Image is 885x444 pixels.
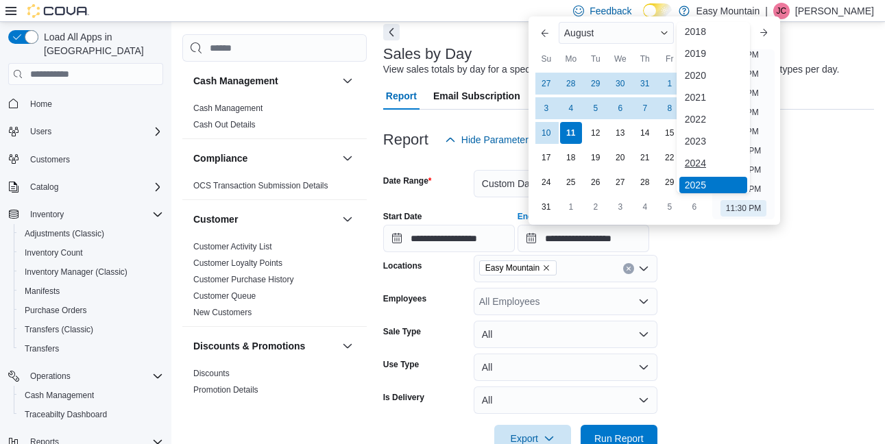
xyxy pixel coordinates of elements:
[25,409,107,420] span: Traceabilty Dashboard
[25,368,76,384] button: Operations
[182,365,367,420] div: Discounts & Promotions
[193,339,305,353] h3: Discounts & Promotions
[560,97,582,119] div: day-4
[193,74,278,88] h3: Cash Management
[585,48,607,70] div: Tu
[25,206,163,223] span: Inventory
[193,274,294,285] span: Customer Purchase History
[479,260,557,275] span: Easy Mountain
[25,324,93,335] span: Transfers (Classic)
[193,212,238,226] h3: Customer
[339,150,356,166] button: Compliance
[193,181,328,190] a: OCS Transaction Submission Details
[535,97,557,119] div: day-3
[585,73,607,95] div: day-29
[679,89,747,106] div: 2021
[193,151,247,165] h3: Compliance
[14,339,169,358] button: Transfers
[25,206,69,223] button: Inventory
[560,48,582,70] div: Mo
[19,406,163,423] span: Traceabilty Dashboard
[777,3,787,19] span: JC
[564,27,594,38] span: August
[474,321,657,348] button: All
[383,175,432,186] label: Date Range
[679,177,747,193] div: 2025
[182,238,367,326] div: Customer
[193,241,272,252] span: Customer Activity List
[643,3,672,18] input: Dark Mode
[193,307,252,318] span: New Customers
[193,103,263,114] span: Cash Management
[19,264,163,280] span: Inventory Manager (Classic)
[25,286,60,297] span: Manifests
[535,171,557,193] div: day-24
[609,171,631,193] div: day-27
[25,368,163,384] span: Operations
[383,392,424,403] label: Is Delivery
[679,23,747,40] div: 2018
[609,122,631,144] div: day-13
[560,196,582,218] div: day-1
[535,147,557,169] div: day-17
[720,200,766,217] li: 11:30 PM
[25,179,64,195] button: Catalog
[19,321,99,338] a: Transfers (Classic)
[25,305,87,316] span: Purchase Orders
[585,196,607,218] div: day-2
[634,147,656,169] div: day-21
[609,196,631,218] div: day-3
[474,354,657,381] button: All
[193,242,272,251] a: Customer Activity List
[19,302,163,319] span: Purchase Orders
[485,261,540,275] span: Easy Mountain
[795,3,874,19] p: [PERSON_NAME]
[30,209,64,220] span: Inventory
[609,97,631,119] div: day-6
[518,211,553,222] label: End Date
[25,95,163,112] span: Home
[3,149,169,169] button: Customers
[193,308,252,317] a: New Customers
[25,123,57,140] button: Users
[193,120,256,129] a: Cash Out Details
[14,224,169,243] button: Adjustments (Classic)
[383,326,421,337] label: Sale Type
[383,132,428,148] h3: Report
[193,258,282,268] a: Customer Loyalty Points
[560,147,582,169] div: day-18
[30,371,71,382] span: Operations
[659,122,681,144] div: day-15
[679,155,747,171] div: 2024
[19,321,163,338] span: Transfers (Classic)
[19,225,163,242] span: Adjustments (Classic)
[679,67,747,84] div: 2020
[25,267,128,277] span: Inventory Manager (Classic)
[25,151,163,168] span: Customers
[753,22,775,44] button: Next month
[19,341,163,357] span: Transfers
[25,247,83,258] span: Inventory Count
[659,97,681,119] div: day-8
[634,196,656,218] div: day-4
[193,369,230,378] a: Discounts
[19,283,65,299] a: Manifests
[182,177,367,199] div: Compliance
[659,48,681,70] div: Fr
[30,154,70,165] span: Customers
[683,196,705,218] div: day-6
[25,179,163,195] span: Catalog
[535,122,557,144] div: day-10
[634,171,656,193] div: day-28
[19,245,88,261] a: Inventory Count
[3,122,169,141] button: Users
[19,264,133,280] a: Inventory Manager (Classic)
[696,3,760,19] p: Easy Mountain
[560,122,582,144] div: day-11
[383,260,422,271] label: Locations
[439,126,539,153] button: Hide Parameters
[634,97,656,119] div: day-7
[765,3,768,19] p: |
[634,73,656,95] div: day-31
[638,263,649,274] button: Open list of options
